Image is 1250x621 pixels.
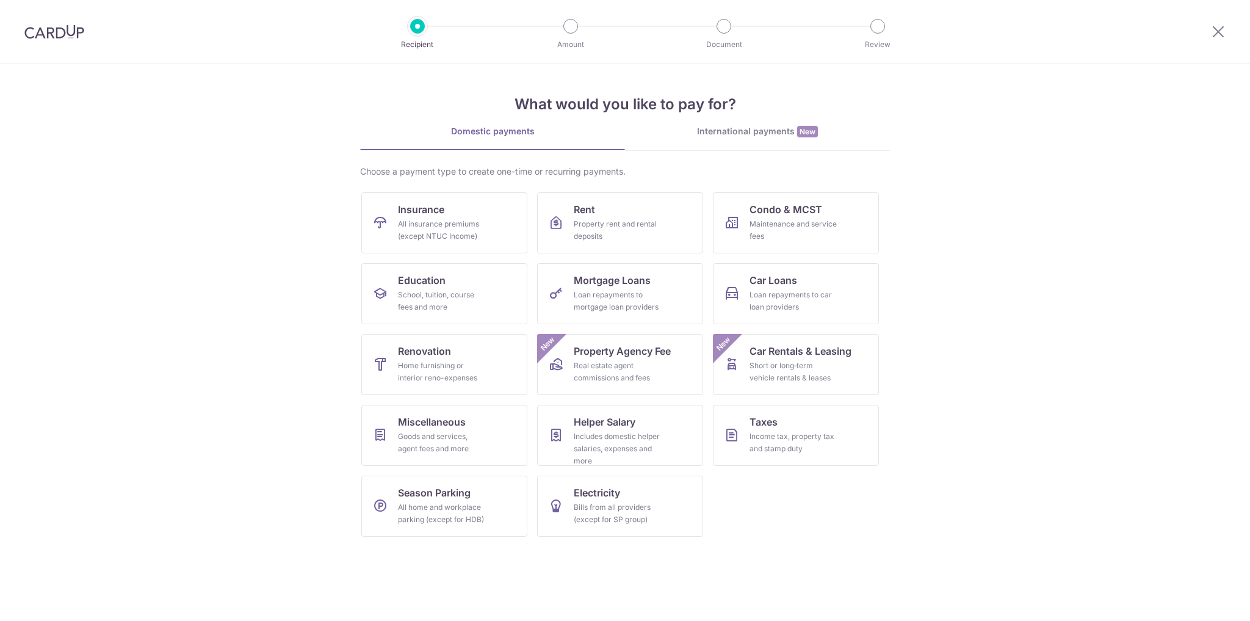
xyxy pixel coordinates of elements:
span: Taxes [750,415,778,429]
p: Amount [526,38,616,51]
span: New [797,126,818,137]
span: Electricity [574,485,620,500]
div: Loan repayments to mortgage loan providers [574,289,662,313]
span: Property Agency Fee [574,344,671,358]
a: Car LoansLoan repayments to car loan providers [713,263,879,324]
p: Recipient [372,38,463,51]
div: All insurance premiums (except NTUC Income) [398,218,486,242]
span: New [538,334,558,354]
span: Education [398,273,446,288]
div: Maintenance and service fees [750,218,837,242]
span: Miscellaneous [398,415,466,429]
span: Helper Salary [574,415,635,429]
div: Home furnishing or interior reno-expenses [398,360,486,384]
div: Domestic payments [360,125,625,137]
div: Goods and services, agent fees and more [398,430,486,455]
div: School, tuition, course fees and more [398,289,486,313]
a: RentProperty rent and rental deposits [537,192,703,253]
img: CardUp [24,24,84,39]
a: Condo & MCSTMaintenance and service fees [713,192,879,253]
span: Insurance [398,202,444,217]
a: TaxesIncome tax, property tax and stamp duty [713,405,879,466]
a: Property Agency FeeReal estate agent commissions and feesNew [537,334,703,395]
div: Short or long‑term vehicle rentals & leases [750,360,837,384]
span: New [714,334,734,354]
a: RenovationHome furnishing or interior reno-expenses [361,334,527,395]
a: Season ParkingAll home and workplace parking (except for HDB) [361,476,527,537]
div: Loan repayments to car loan providers [750,289,837,313]
div: International payments [625,125,890,138]
span: Renovation [398,344,451,358]
a: ElectricityBills from all providers (except for SP group) [537,476,703,537]
a: EducationSchool, tuition, course fees and more [361,263,527,324]
p: Document [679,38,769,51]
a: InsuranceAll insurance premiums (except NTUC Income) [361,192,527,253]
div: Property rent and rental deposits [574,218,662,242]
a: Mortgage LoansLoan repayments to mortgage loan providers [537,263,703,324]
span: Season Parking [398,485,471,500]
div: Includes domestic helper salaries, expenses and more [574,430,662,467]
a: Car Rentals & LeasingShort or long‑term vehicle rentals & leasesNew [713,334,879,395]
div: Real estate agent commissions and fees [574,360,662,384]
a: Helper SalaryIncludes domestic helper salaries, expenses and more [537,405,703,466]
span: Car Loans [750,273,797,288]
div: All home and workplace parking (except for HDB) [398,501,486,526]
h4: What would you like to pay for? [360,93,890,115]
div: Income tax, property tax and stamp duty [750,430,837,455]
div: Choose a payment type to create one-time or recurring payments. [360,165,890,178]
span: Condo & MCST [750,202,822,217]
iframe: Opens a widget where you can find more information [1172,584,1238,615]
span: Car Rentals & Leasing [750,344,851,358]
div: Bills from all providers (except for SP group) [574,501,662,526]
span: Rent [574,202,595,217]
a: MiscellaneousGoods and services, agent fees and more [361,405,527,466]
p: Review [833,38,923,51]
span: Mortgage Loans [574,273,651,288]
